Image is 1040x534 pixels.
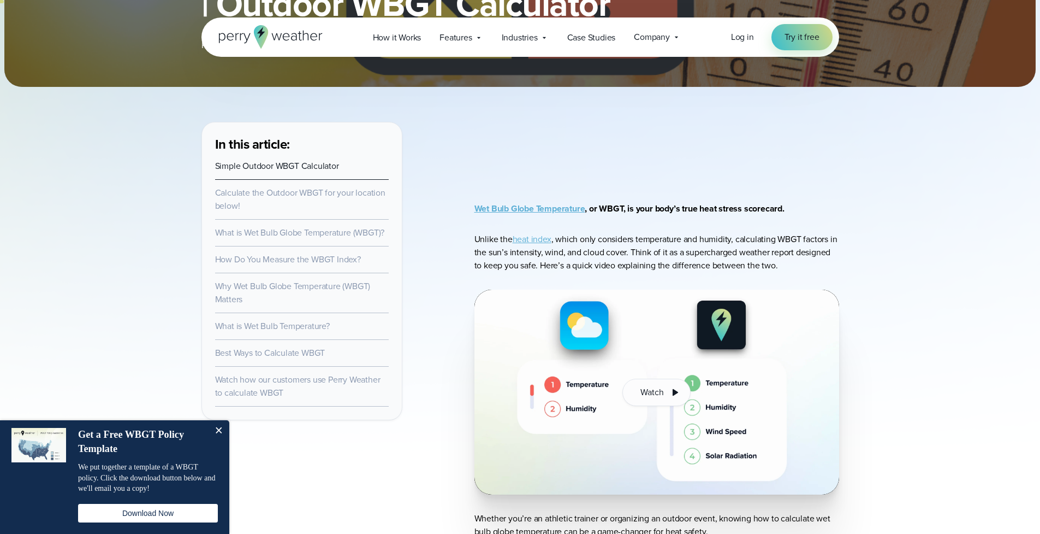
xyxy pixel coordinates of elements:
[207,420,229,442] button: Close
[439,31,472,44] span: Features
[215,373,381,399] a: Watch how our customers use Perry Weather to calculate WBGT
[567,31,616,44] span: Case Studies
[502,31,538,44] span: Industries
[78,462,218,494] p: We put together a template of a WBGT policy. Click the download button below and we'll email you ...
[215,347,325,359] a: Best Ways to Calculate WBGT
[215,320,330,332] a: What is Wet Bulb Temperature?
[771,24,833,50] a: Try it free
[215,160,339,172] a: Simple Outdoor WBGT Calculator
[785,31,819,44] span: Try it free
[373,31,421,44] span: How it Works
[78,428,206,456] h4: Get a Free WBGT Policy Template
[622,379,690,406] button: Watch
[558,26,625,49] a: Case Studies
[506,122,807,167] iframe: WBGT Explained: Listen as we break down all you need to know about WBGT Video
[364,26,431,49] a: How it Works
[474,202,585,215] a: Wet Bulb Globe Temperature
[634,31,670,44] span: Company
[78,504,218,523] button: Download Now
[474,202,785,215] strong: , or WBGT, is your body’s true heat stress scorecard.
[11,428,66,462] img: dialog featured image
[215,253,361,266] a: How Do You Measure the WBGT Index?
[640,386,663,399] span: Watch
[513,233,551,245] a: heat index
[215,136,389,153] h3: In this article:
[474,233,839,272] p: Unlike the , which only considers temperature and humidity, calculating WBGT factors in the sun’s...
[215,280,371,306] a: Why Wet Bulb Globe Temperature (WBGT) Matters
[731,31,754,44] a: Log in
[731,31,754,43] span: Log in
[215,186,385,212] a: Calculate the Outdoor WBGT for your location below!
[215,226,385,239] a: What is Wet Bulb Globe Temperature (WBGT)?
